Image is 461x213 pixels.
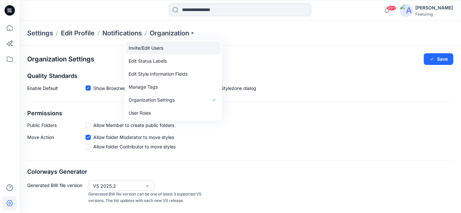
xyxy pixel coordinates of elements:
button: Save [424,53,453,65]
a: Edit Style Information Fields [126,68,221,81]
div: [PERSON_NAME] [415,4,453,12]
span: 99+ [386,6,396,11]
h2: Colorways Generator [27,169,453,175]
p: Settings [27,29,53,38]
span: Show Browzwear’s default quality standards in the Share to Stylezone dialog [93,85,256,92]
img: avatar [400,4,413,17]
a: Manage Tags [126,81,221,94]
a: Edit Status Labels [126,55,221,68]
div: VS 2025.2 [93,182,142,189]
h2: Quality Standards [27,73,453,80]
span: Allow folder Moderator to move styles [93,134,174,141]
p: Move Action [27,134,86,153]
a: Invite/Edit Users [126,42,221,55]
p: Generated BW file version [27,181,86,204]
h2: Permissions [27,110,453,117]
a: Notifications [102,29,142,38]
a: Edit Profile [61,29,95,38]
p: Public Folders [27,122,86,129]
span: Allow folder Contributor to move styles [93,143,176,150]
h2: Organization Settings [27,56,94,63]
div: Featuring [415,12,453,17]
p: Enable Default [27,85,86,94]
p: Generated BW file version can be one of latest 3 supported VS versions. The list updates with eac... [88,191,203,204]
a: Organization Settings [126,94,221,106]
a: User Roles [126,106,221,119]
span: Allow Member to create public folders [93,122,174,129]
